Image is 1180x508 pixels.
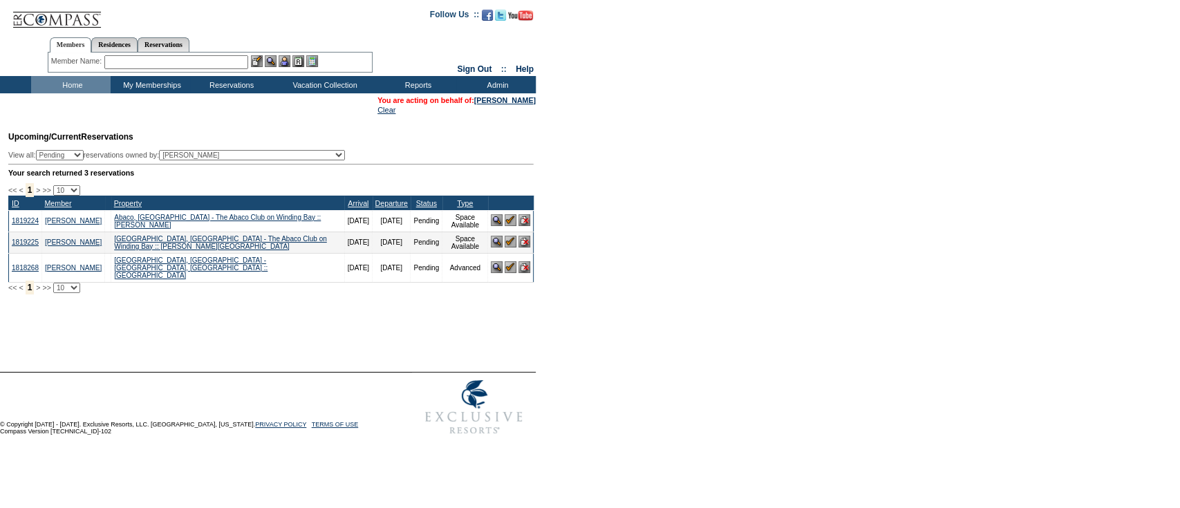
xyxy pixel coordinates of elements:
[411,253,442,282] td: Pending
[190,76,270,93] td: Reservations
[411,210,442,232] td: Pending
[508,14,533,22] a: Subscribe to our YouTube Channel
[12,217,39,225] a: 1819224
[19,186,23,194] span: <
[8,283,17,292] span: <<
[19,283,23,292] span: <
[442,232,488,253] td: Space Available
[377,76,456,93] td: Reports
[518,236,530,247] img: Cancel Reservation
[373,232,411,253] td: [DATE]
[114,199,142,207] a: Property
[111,76,190,93] td: My Memberships
[442,210,488,232] td: Space Available
[31,76,111,93] td: Home
[412,373,536,442] img: Exclusive Resorts
[518,214,530,226] img: Cancel Reservation
[114,235,327,250] a: [GEOGRAPHIC_DATA], [GEOGRAPHIC_DATA] - The Abaco Club on Winding Bay :: [PERSON_NAME][GEOGRAPHIC_...
[270,76,377,93] td: Vacation Collection
[491,261,503,273] img: View Reservation
[279,55,290,67] img: Impersonate
[501,64,507,74] span: ::
[457,199,473,207] a: Type
[26,183,35,197] span: 1
[430,8,479,25] td: Follow Us ::
[516,64,534,74] a: Help
[255,421,306,428] a: PRIVACY POLICY
[348,199,368,207] a: Arrival
[505,236,516,247] img: Confirm Reservation
[36,186,40,194] span: >
[12,238,39,246] a: 1819225
[482,10,493,21] img: Become our fan on Facebook
[44,199,71,207] a: Member
[457,64,491,74] a: Sign Out
[508,10,533,21] img: Subscribe to our YouTube Channel
[138,37,189,52] a: Reservations
[306,55,318,67] img: b_calculator.gif
[344,253,372,282] td: [DATE]
[505,214,516,226] img: Confirm Reservation
[12,199,19,207] a: ID
[442,253,488,282] td: Advanced
[491,236,503,247] img: View Reservation
[312,421,359,428] a: TERMS OF USE
[8,169,534,177] div: Your search returned 3 reservations
[45,217,102,225] a: [PERSON_NAME]
[456,76,536,93] td: Admin
[50,37,92,53] a: Members
[373,210,411,232] td: [DATE]
[91,37,138,52] a: Residences
[42,186,50,194] span: >>
[45,238,102,246] a: [PERSON_NAME]
[36,283,40,292] span: >
[375,199,408,207] a: Departure
[8,132,81,142] span: Upcoming/Current
[51,55,104,67] div: Member Name:
[12,264,39,272] a: 1818268
[26,281,35,294] span: 1
[505,261,516,273] img: Confirm Reservation
[8,186,17,194] span: <<
[8,132,133,142] span: Reservations
[474,96,536,104] a: [PERSON_NAME]
[495,10,506,21] img: Follow us on Twitter
[518,261,530,273] img: Cancel Reservation
[491,214,503,226] img: View Reservation
[265,55,277,67] img: View
[377,96,536,104] span: You are acting on behalf of:
[495,14,506,22] a: Follow us on Twitter
[377,106,395,114] a: Clear
[344,210,372,232] td: [DATE]
[8,150,351,160] div: View all: reservations owned by:
[292,55,304,67] img: Reservations
[114,214,321,229] a: Abaco, [GEOGRAPHIC_DATA] - The Abaco Club on Winding Bay :: [PERSON_NAME]
[45,264,102,272] a: [PERSON_NAME]
[251,55,263,67] img: b_edit.gif
[411,232,442,253] td: Pending
[482,14,493,22] a: Become our fan on Facebook
[344,232,372,253] td: [DATE]
[373,253,411,282] td: [DATE]
[114,256,268,279] a: [GEOGRAPHIC_DATA], [GEOGRAPHIC_DATA] - [GEOGRAPHIC_DATA], [GEOGRAPHIC_DATA] :: [GEOGRAPHIC_DATA]
[416,199,437,207] a: Status
[42,283,50,292] span: >>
